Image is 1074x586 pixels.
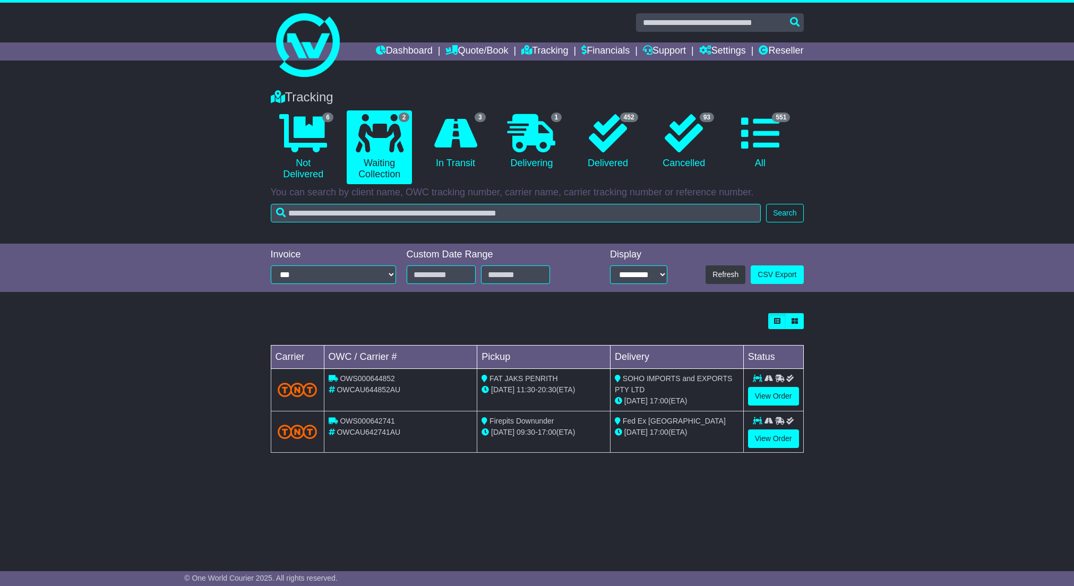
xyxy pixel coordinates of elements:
[727,110,793,173] a: 551 All
[517,385,535,394] span: 11:30
[475,113,486,122] span: 3
[271,110,336,184] a: 6 Not Delivered
[499,110,564,173] a: 1 Delivering
[489,417,554,425] span: Firepits Downunder
[743,346,803,369] td: Status
[751,265,803,284] a: CSV Export
[615,427,739,438] div: (ETA)
[772,113,790,122] span: 551
[651,110,717,173] a: 93 Cancelled
[491,428,514,436] span: [DATE]
[575,110,640,173] a: 452 Delivered
[407,249,577,261] div: Custom Date Range
[271,187,804,199] p: You can search by client name, OWC tracking number, carrier name, carrier tracking number or refe...
[706,265,745,284] button: Refresh
[581,42,630,61] a: Financials
[650,428,668,436] span: 17:00
[623,417,726,425] span: Fed Ex [GEOGRAPHIC_DATA]
[376,42,433,61] a: Dashboard
[489,374,558,383] span: FAT JAKS PENRITH
[445,42,508,61] a: Quote/Book
[265,90,809,105] div: Tracking
[322,113,333,122] span: 6
[624,397,648,405] span: [DATE]
[766,204,803,222] button: Search
[184,574,338,582] span: © One World Courier 2025. All rights reserved.
[700,113,714,122] span: 93
[482,427,606,438] div: - (ETA)
[340,417,395,425] span: OWS000642741
[399,113,410,122] span: 2
[748,387,799,406] a: View Order
[759,42,803,61] a: Reseller
[337,428,400,436] span: OWCAU642741AU
[538,385,556,394] span: 20:30
[340,374,395,383] span: OWS000644852
[347,110,412,184] a: 2 Waiting Collection
[423,110,488,173] a: 3 In Transit
[491,385,514,394] span: [DATE]
[643,42,686,61] a: Support
[482,384,606,395] div: - (ETA)
[551,113,562,122] span: 1
[620,113,638,122] span: 452
[615,395,739,407] div: (ETA)
[271,346,324,369] td: Carrier
[650,397,668,405] span: 17:00
[521,42,568,61] a: Tracking
[615,374,732,394] span: SOHO IMPORTS and EXPORTS PTY LTD
[278,383,317,397] img: TNT_Domestic.png
[624,428,648,436] span: [DATE]
[278,425,317,439] img: TNT_Domestic.png
[538,428,556,436] span: 17:00
[324,346,477,369] td: OWC / Carrier #
[610,346,743,369] td: Delivery
[748,429,799,448] a: View Order
[699,42,746,61] a: Settings
[610,249,667,261] div: Display
[271,249,396,261] div: Invoice
[517,428,535,436] span: 09:30
[477,346,611,369] td: Pickup
[337,385,400,394] span: OWCAU644852AU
